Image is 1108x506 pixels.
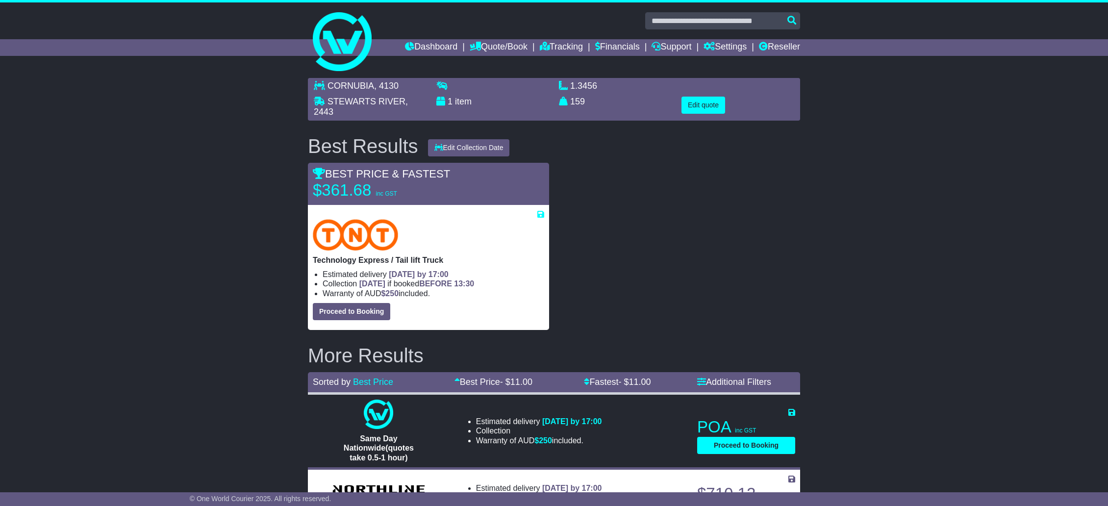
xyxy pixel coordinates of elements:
span: [DATE] by 17:00 [389,270,449,278]
p: Technology Express / Tail lift Truck [313,255,544,265]
img: TNT Domestic: Technology Express / Tail lift Truck [313,219,398,251]
span: [DATE] [359,279,385,288]
span: , 4130 [374,81,399,91]
button: Proceed to Booking [697,437,795,454]
p: $710.12 [697,484,795,504]
p: POA [697,417,795,437]
a: Best Price- $11.00 [454,377,532,387]
span: Sorted by [313,377,351,387]
a: Quote/Book [470,39,528,56]
li: Estimated delivery [323,270,544,279]
span: [DATE] by 17:00 [542,417,602,426]
span: STEWARTS RIVER [327,97,405,106]
li: Estimated delivery [476,417,602,426]
span: [DATE] by 17:00 [542,484,602,492]
div: Best Results [303,135,423,157]
a: Support [652,39,691,56]
li: Warranty of AUD included. [323,289,544,298]
span: CORNUBIA [327,81,374,91]
li: Estimated delivery [476,483,628,493]
span: - $ [618,377,651,387]
span: 1 [448,97,453,106]
li: Collection [323,279,544,288]
span: , 2443 [314,97,408,117]
span: $ [534,436,552,445]
span: 11.00 [629,377,651,387]
span: inc GST [735,427,756,434]
li: Warranty of AUD included. [476,436,602,445]
span: BEFORE [419,279,452,288]
button: Edit Collection Date [428,139,510,156]
a: Financials [595,39,640,56]
span: inc GST [376,190,397,197]
button: Edit quote [681,97,725,114]
a: Dashboard [405,39,457,56]
span: 159 [570,97,585,106]
img: Northline Distribution: GENERAL [329,482,428,499]
h2: More Results [308,345,800,366]
a: Additional Filters [697,377,771,387]
span: BEST PRICE & FASTEST [313,168,450,180]
a: Best Price [353,377,393,387]
span: © One World Courier 2025. All rights reserved. [190,495,331,503]
span: 13:30 [454,279,474,288]
p: $361.68 [313,180,435,200]
button: Proceed to Booking [313,303,390,320]
span: Same Day Nationwide(quotes take 0.5-1 hour) [344,434,414,461]
a: Fastest- $11.00 [584,377,651,387]
span: item [455,97,472,106]
span: 11.00 [510,377,532,387]
a: Settings [704,39,747,56]
a: Tracking [540,39,583,56]
span: 250 [539,436,552,445]
img: One World Courier: Same Day Nationwide(quotes take 0.5-1 hour) [364,400,393,429]
span: 250 [385,289,399,298]
span: if booked [359,279,474,288]
span: $ [381,289,399,298]
span: 1.3456 [570,81,597,91]
span: - $ [500,377,532,387]
a: Reseller [759,39,800,56]
li: Collection [476,426,602,435]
